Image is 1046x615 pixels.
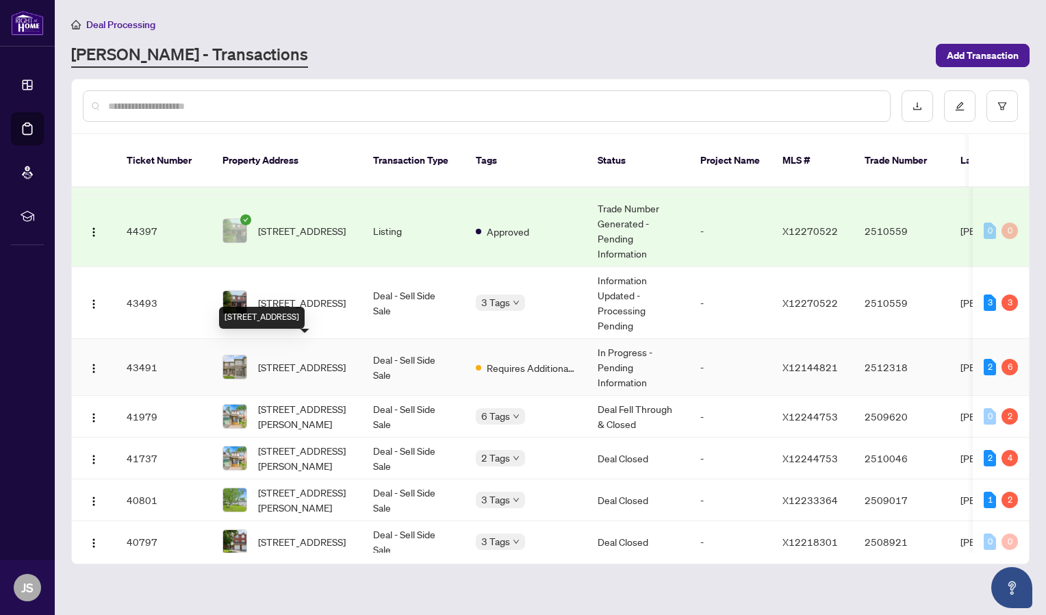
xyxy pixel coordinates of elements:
[223,291,246,314] img: thumbnail-img
[362,339,465,396] td: Deal - Sell Side Sale
[997,101,1007,111] span: filter
[782,536,838,548] span: X12218301
[936,44,1030,67] button: Add Transaction
[1002,223,1018,239] div: 0
[984,223,996,239] div: 0
[223,488,246,512] img: thumbnail-img
[587,396,689,438] td: Deal Fell Through & Closed
[1002,359,1018,375] div: 6
[116,267,212,339] td: 43493
[513,299,520,306] span: down
[854,267,949,339] td: 2510559
[116,339,212,396] td: 43491
[223,530,246,553] img: thumbnail-img
[782,297,838,309] span: X12270522
[587,195,689,267] td: Trade Number Generated - Pending Information
[219,307,305,329] div: [STREET_ADDRESS]
[955,101,965,111] span: edit
[88,412,99,423] img: Logo
[689,267,771,339] td: -
[513,497,520,503] span: down
[782,410,838,423] span: X12244753
[362,438,465,479] td: Deal - Sell Side Sale
[465,134,587,188] th: Tags
[481,408,510,424] span: 6 Tags
[116,396,212,438] td: 41979
[782,225,838,237] span: X12270522
[240,214,251,225] span: check-circle
[1002,534,1018,550] div: 0
[71,20,81,29] span: home
[587,339,689,396] td: In Progress - Pending Information
[88,299,99,310] img: Logo
[782,452,838,464] span: X12244753
[913,101,922,111] span: download
[689,438,771,479] td: -
[854,339,949,396] td: 2512318
[947,45,1019,66] span: Add Transaction
[258,485,351,515] span: [STREET_ADDRESS][PERSON_NAME]
[223,219,246,242] img: thumbnail-img
[258,360,346,375] span: [STREET_ADDRESS]
[513,455,520,462] span: down
[854,479,949,521] td: 2509017
[362,195,465,267] td: Listing
[11,10,44,36] img: logo
[984,359,996,375] div: 2
[258,401,351,431] span: [STREET_ADDRESS][PERSON_NAME]
[362,134,465,188] th: Transaction Type
[1002,294,1018,311] div: 3
[83,531,105,553] button: Logo
[782,494,838,506] span: X12233364
[481,450,510,466] span: 2 Tags
[587,267,689,339] td: Information Updated - Processing Pending
[991,567,1032,608] button: Open asap
[88,454,99,465] img: Logo
[83,356,105,378] button: Logo
[223,447,246,470] img: thumbnail-img
[984,492,996,508] div: 1
[88,496,99,507] img: Logo
[689,339,771,396] td: -
[83,489,105,511] button: Logo
[116,521,212,563] td: 40797
[782,361,838,373] span: X12144821
[513,538,520,545] span: down
[83,220,105,242] button: Logo
[21,578,34,597] span: JS
[71,43,308,68] a: [PERSON_NAME] - Transactions
[513,413,520,420] span: down
[902,90,933,122] button: download
[587,479,689,521] td: Deal Closed
[116,134,212,188] th: Ticket Number
[88,363,99,374] img: Logo
[689,134,771,188] th: Project Name
[258,295,346,310] span: [STREET_ADDRESS]
[86,18,155,31] span: Deal Processing
[587,521,689,563] td: Deal Closed
[481,294,510,310] span: 3 Tags
[487,224,529,239] span: Approved
[689,396,771,438] td: -
[362,521,465,563] td: Deal - Sell Side Sale
[854,134,949,188] th: Trade Number
[1002,408,1018,425] div: 2
[258,443,351,473] span: [STREET_ADDRESS][PERSON_NAME]
[258,534,346,549] span: [STREET_ADDRESS]
[116,195,212,267] td: 44397
[854,396,949,438] td: 2509620
[984,534,996,550] div: 0
[1002,450,1018,466] div: 4
[223,405,246,428] img: thumbnail-img
[1002,492,1018,508] div: 2
[83,405,105,427] button: Logo
[362,267,465,339] td: Deal - Sell Side Sale
[88,538,99,549] img: Logo
[212,134,362,188] th: Property Address
[854,195,949,267] td: 2510559
[116,438,212,479] td: 41737
[223,355,246,379] img: thumbnail-img
[854,521,949,563] td: 2508921
[362,396,465,438] td: Deal - Sell Side Sale
[362,479,465,521] td: Deal - Sell Side Sale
